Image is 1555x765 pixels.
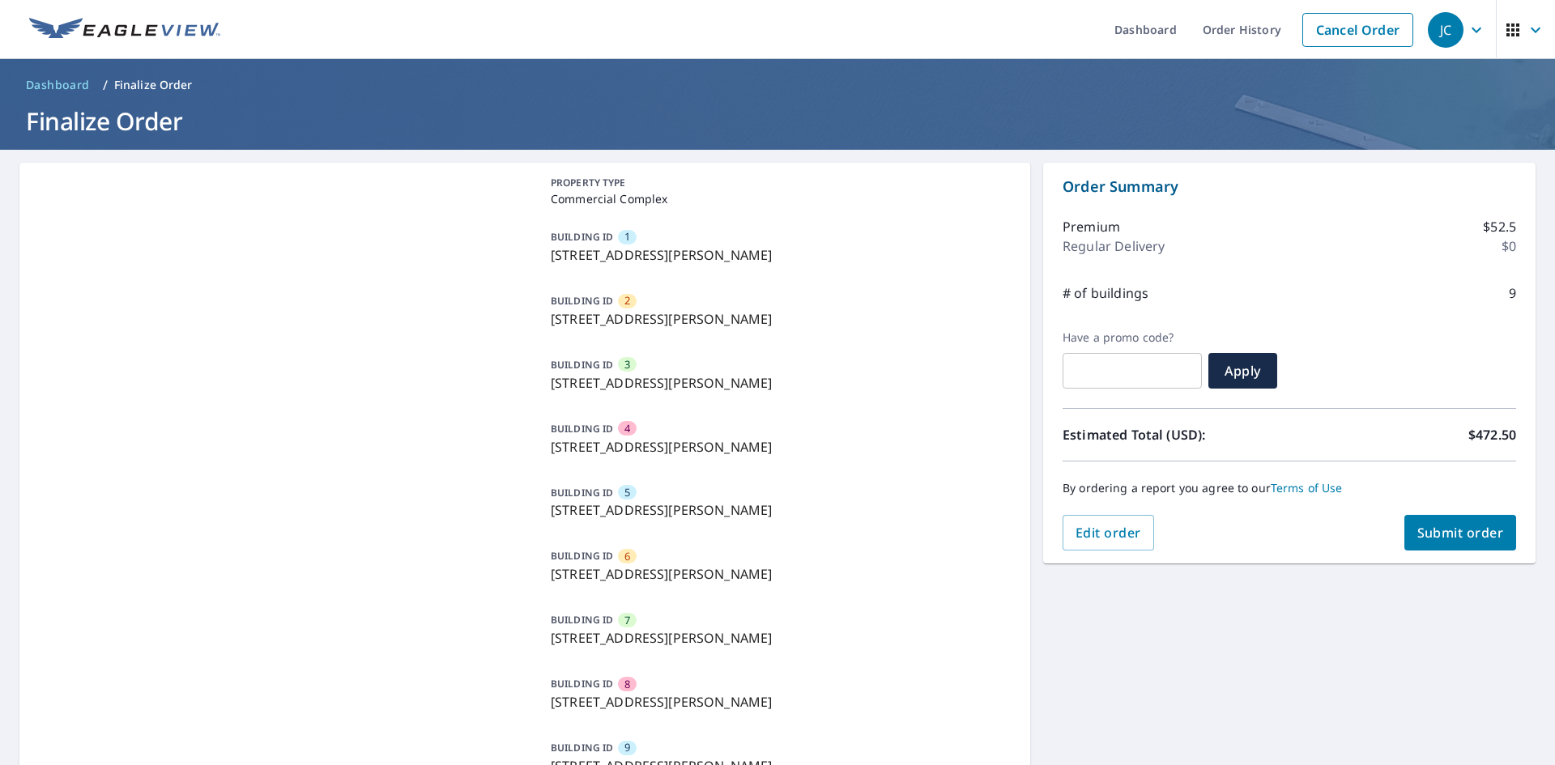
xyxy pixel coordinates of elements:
[551,564,1004,584] p: [STREET_ADDRESS][PERSON_NAME]
[551,294,613,308] p: BUILDING ID
[624,421,630,436] span: 4
[551,373,1004,393] p: [STREET_ADDRESS][PERSON_NAME]
[19,104,1536,138] h1: Finalize Order
[29,18,220,42] img: EV Logo
[551,613,613,627] p: BUILDING ID
[1063,217,1120,236] p: Premium
[1271,480,1343,495] a: Terms of Use
[551,245,1004,265] p: [STREET_ADDRESS][PERSON_NAME]
[1208,353,1277,389] button: Apply
[624,740,630,755] span: 9
[1221,362,1264,380] span: Apply
[551,628,1004,648] p: [STREET_ADDRESS][PERSON_NAME]
[1063,236,1165,256] p: Regular Delivery
[1428,12,1463,48] div: JC
[551,437,1004,457] p: [STREET_ADDRESS][PERSON_NAME]
[1302,13,1413,47] a: Cancel Order
[103,75,108,95] li: /
[624,357,630,372] span: 3
[551,358,613,372] p: BUILDING ID
[551,677,613,691] p: BUILDING ID
[624,485,630,500] span: 5
[1468,425,1516,444] p: $472.50
[19,72,1536,98] nav: breadcrumb
[1502,236,1516,256] p: $0
[624,229,630,244] span: 1
[624,677,630,692] span: 8
[26,77,90,93] span: Dashboard
[1509,283,1516,303] p: 9
[551,422,613,436] p: BUILDING ID
[551,309,1004,329] p: [STREET_ADDRESS][PERSON_NAME]
[19,72,96,98] a: Dashboard
[1417,524,1504,542] span: Submit order
[1063,330,1202,345] label: Have a promo code?
[551,230,613,244] p: BUILDING ID
[1063,481,1516,495] p: By ordering a report you agree to our
[1063,515,1154,550] button: Edit order
[1076,524,1141,542] span: Edit order
[551,741,613,754] p: BUILDING ID
[624,293,630,308] span: 2
[1483,217,1516,236] p: $52.5
[1063,176,1516,198] p: Order Summary
[551,549,613,563] p: BUILDING ID
[551,176,1004,190] p: PROPERTY TYPE
[624,549,630,564] span: 6
[551,500,1004,520] p: [STREET_ADDRESS][PERSON_NAME]
[624,613,630,628] span: 7
[551,692,1004,712] p: [STREET_ADDRESS][PERSON_NAME]
[551,486,613,499] p: BUILDING ID
[1404,515,1517,550] button: Submit order
[114,77,193,93] p: Finalize Order
[551,190,1004,207] p: Commercial Complex
[1063,425,1289,444] p: Estimated Total (USD):
[1063,283,1148,303] p: # of buildings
